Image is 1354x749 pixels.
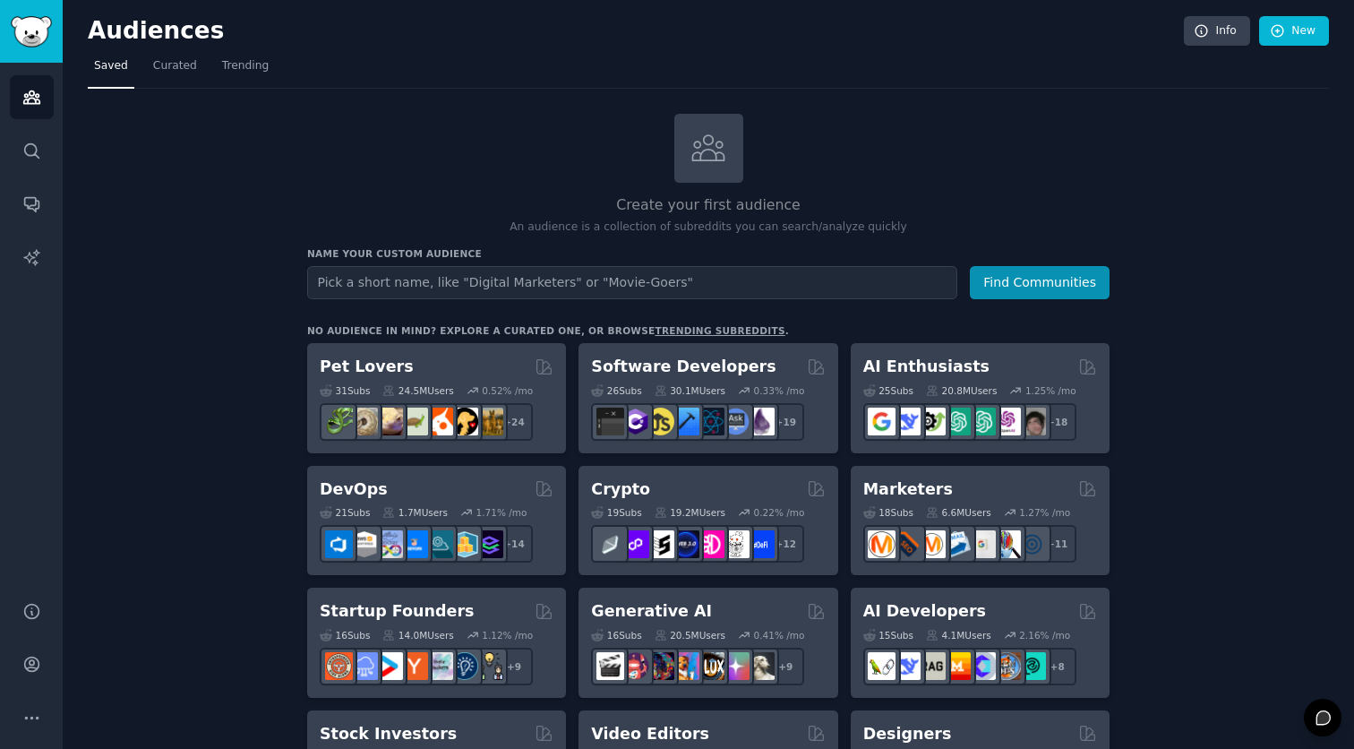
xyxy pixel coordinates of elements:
[350,652,378,680] img: SaaS
[320,506,370,519] div: 21 Sub s
[868,530,896,558] img: content_marketing
[993,652,1021,680] img: llmops
[94,58,128,74] span: Saved
[320,384,370,397] div: 31 Sub s
[893,530,921,558] img: bigseo
[863,723,952,745] h2: Designers
[596,652,624,680] img: aivideo
[672,408,699,435] img: iOSProgramming
[591,600,712,623] h2: Generative AI
[1039,648,1076,685] div: + 8
[88,17,1184,46] h2: Audiences
[863,356,990,378] h2: AI Enthusiasts
[1018,652,1046,680] img: AIDevelopersSociety
[747,652,775,680] img: DreamBooth
[320,629,370,641] div: 16 Sub s
[591,723,709,745] h2: Video Editors
[868,408,896,435] img: GoogleGeminiAI
[596,530,624,558] img: ethfinance
[495,403,533,441] div: + 24
[893,652,921,680] img: DeepSeek
[591,356,776,378] h2: Software Developers
[596,408,624,435] img: software
[621,530,649,558] img: 0xPolygon
[697,408,724,435] img: reactnative
[863,478,953,501] h2: Marketers
[375,408,403,435] img: leopardgeckos
[767,648,804,685] div: + 9
[325,652,353,680] img: EntrepreneurRideAlong
[147,52,203,89] a: Curated
[926,506,991,519] div: 6.6M Users
[1039,525,1076,563] div: + 11
[1018,530,1046,558] img: OnlineMarketing
[970,266,1110,299] button: Find Communities
[88,52,134,89] a: Saved
[722,408,750,435] img: AskComputerScience
[476,652,503,680] img: growmybusiness
[400,652,428,680] img: ycombinator
[425,408,453,435] img: cockatiel
[767,403,804,441] div: + 19
[697,530,724,558] img: defiblockchain
[591,384,641,397] div: 26 Sub s
[655,384,725,397] div: 30.1M Users
[1259,16,1329,47] a: New
[375,652,403,680] img: startup
[943,652,971,680] img: MistralAI
[400,530,428,558] img: DevOpsLinks
[11,16,52,47] img: GummySearch logo
[325,530,353,558] img: azuredevops
[476,506,527,519] div: 1.71 % /mo
[767,525,804,563] div: + 12
[325,408,353,435] img: herpetology
[647,530,674,558] img: ethstaker
[672,652,699,680] img: sdforall
[655,629,725,641] div: 20.5M Users
[307,266,957,299] input: Pick a short name, like "Digital Marketers" or "Movie-Goers"
[320,723,457,745] h2: Stock Investors
[754,629,805,641] div: 0.41 % /mo
[672,530,699,558] img: web3
[918,530,946,558] img: AskMarketing
[425,530,453,558] img: platformengineering
[382,384,453,397] div: 24.5M Users
[307,194,1110,217] h2: Create your first audience
[1019,629,1070,641] div: 2.16 % /mo
[476,530,503,558] img: PlatformEngineers
[863,600,986,623] h2: AI Developers
[747,408,775,435] img: elixir
[647,652,674,680] img: deepdream
[621,652,649,680] img: dalle2
[747,530,775,558] img: defi_
[350,530,378,558] img: AWS_Certified_Experts
[655,506,725,519] div: 19.2M Users
[307,324,789,337] div: No audience in mind? Explore a curated one, or browse .
[918,652,946,680] img: Rag
[722,530,750,558] img: CryptoNews
[382,629,453,641] div: 14.0M Users
[1184,16,1250,47] a: Info
[993,530,1021,558] img: MarketingResearch
[591,629,641,641] div: 16 Sub s
[926,384,997,397] div: 20.8M Users
[655,325,784,336] a: trending subreddits
[863,629,913,641] div: 15 Sub s
[320,600,474,623] h2: Startup Founders
[697,652,724,680] img: FluxAI
[482,384,533,397] div: 0.52 % /mo
[943,530,971,558] img: Emailmarketing
[591,506,641,519] div: 19 Sub s
[482,629,533,641] div: 1.12 % /mo
[307,220,1110,236] p: An audience is a collection of subreddits you can search/analyze quickly
[863,506,913,519] div: 18 Sub s
[621,408,649,435] img: csharp
[722,652,750,680] img: starryai
[968,408,996,435] img: chatgpt_prompts_
[647,408,674,435] img: learnjavascript
[153,58,197,74] span: Curated
[216,52,275,89] a: Trending
[591,478,650,501] h2: Crypto
[350,408,378,435] img: ballpython
[495,648,533,685] div: + 9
